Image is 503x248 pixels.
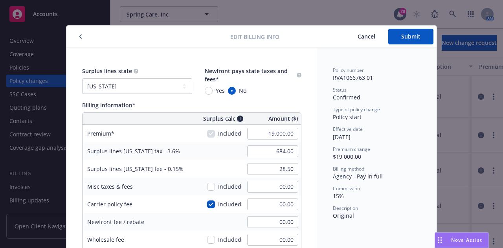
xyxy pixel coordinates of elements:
[345,29,388,44] button: Cancel
[247,181,298,193] input: 0.00
[239,86,246,95] span: No
[87,236,124,243] span: Wholesale fee
[218,182,241,191] span: Included
[333,212,354,219] span: Original
[333,173,383,180] span: Agency - Pay in full
[333,106,380,113] span: Type of policy change
[333,67,364,73] span: Policy number
[401,33,420,40] span: Submit
[82,67,132,75] span: Surplus lines state
[247,145,298,157] input: 0.00
[333,192,344,200] span: 15%
[358,33,375,40] span: Cancel
[451,237,482,243] span: Nova Assist
[333,146,370,152] span: Premium change
[230,33,279,41] span: Edit billing info
[87,130,114,137] span: Premium
[247,163,298,175] input: 0.00
[87,183,133,190] span: Misc taxes & fees
[87,218,144,226] span: Newfront fee / rebate
[333,153,361,160] span: $19,000.00
[333,113,362,121] span: Policy start
[228,87,236,95] input: No
[87,165,184,173] span: Surplus lines [US_STATE] fee - 0.15%
[268,114,298,123] span: Amount ($)
[87,147,180,155] span: Surplus lines [US_STATE] tax - 3.6%
[333,133,351,141] span: [DATE]
[333,74,373,81] span: RVA1066763 01
[333,185,360,192] span: Commission
[203,114,235,123] span: Surplus calc
[205,87,213,95] input: Yes
[333,205,358,211] span: Description
[247,216,298,228] input: 0.00
[435,233,445,248] div: Drag to move
[247,128,298,140] input: 0.00
[333,94,360,101] span: Confirmed
[216,86,225,95] span: Yes
[333,165,364,172] span: Billing method
[333,126,363,132] span: Effective date
[218,200,241,208] span: Included
[388,29,433,44] button: Submit
[218,129,241,138] span: Included
[82,101,136,109] span: Billing information*
[247,198,298,210] input: 0.00
[205,67,288,83] span: Newfront pays state taxes and fees*
[87,200,132,208] span: Carrier policy fee
[218,235,241,244] span: Included
[435,232,489,248] button: Nova Assist
[247,234,298,246] input: 0.00
[333,86,347,93] span: Status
